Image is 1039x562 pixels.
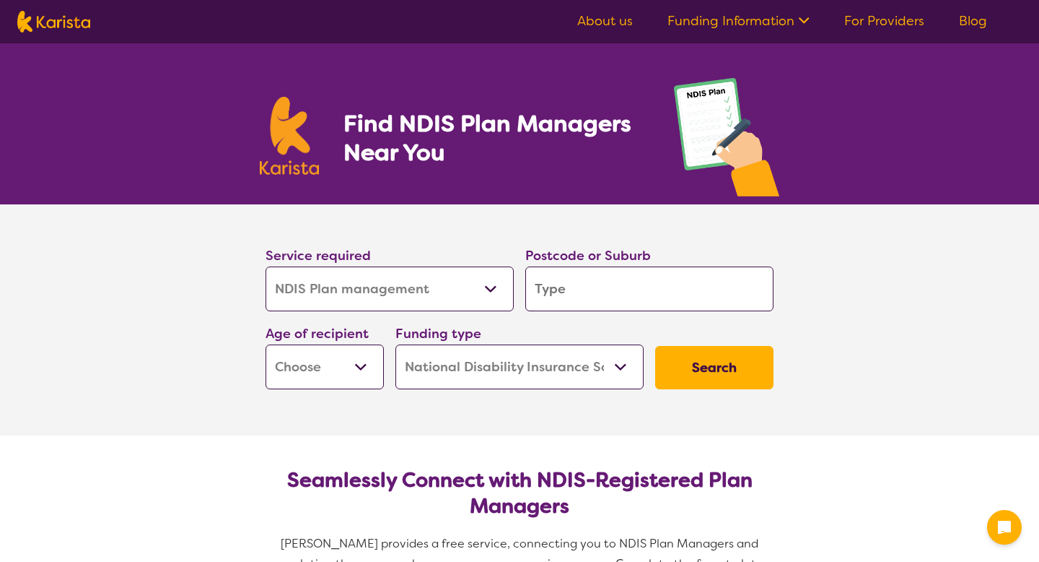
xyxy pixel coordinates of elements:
[266,325,369,342] label: Age of recipient
[17,11,90,33] img: Karista logo
[667,12,810,30] a: Funding Information
[674,78,779,204] img: plan-management
[525,247,651,264] label: Postcode or Suburb
[266,247,371,264] label: Service required
[277,467,762,519] h2: Seamlessly Connect with NDIS-Registered Plan Managers
[260,97,319,175] img: Karista logo
[959,12,987,30] a: Blog
[395,325,481,342] label: Funding type
[577,12,633,30] a: About us
[844,12,924,30] a: For Providers
[343,109,645,167] h1: Find NDIS Plan Managers Near You
[655,346,773,389] button: Search
[525,267,773,311] input: Type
